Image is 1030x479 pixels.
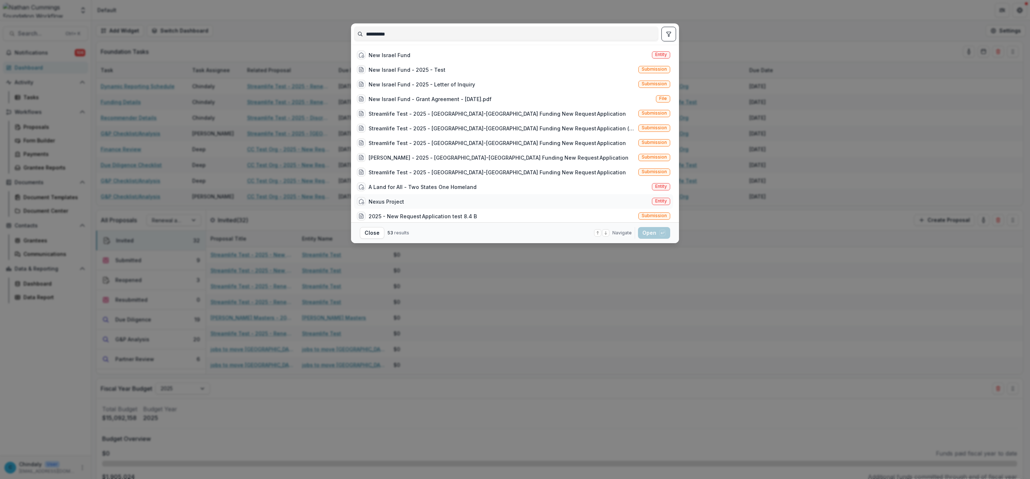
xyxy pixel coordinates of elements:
button: toggle filters [661,27,676,41]
div: New Israel Fund - 2025 - Letter of Inquiry [369,81,475,88]
span: Submission [642,140,667,145]
button: Close [360,227,384,239]
div: Streamlife Test - 2025 - [GEOGRAPHIC_DATA]-[GEOGRAPHIC_DATA] Funding New Request Application [369,139,626,147]
button: Open [638,227,670,239]
div: New Israel Fund - 2025 - Test [369,66,445,74]
div: New Israel Fund [369,51,410,59]
span: Entity [655,198,667,204]
span: 53 [387,230,393,235]
div: New Israel Fund - Grant Agreement - [DATE].pdf [369,95,492,103]
span: Entity [655,52,667,57]
span: Entity [655,184,667,189]
span: Submission [642,111,667,116]
span: File [659,96,667,101]
div: Streamlife Test - 2025 - [GEOGRAPHIC_DATA]-[GEOGRAPHIC_DATA] Funding New Request Application [369,110,626,118]
div: [PERSON_NAME] - 2025 - [GEOGRAPHIC_DATA]-[GEOGRAPHIC_DATA] Funding New Request Application [369,154,628,161]
div: Nexus Project [369,198,404,205]
div: Streamlife Test - 2025 - [GEOGRAPHIC_DATA]-[GEOGRAPHIC_DATA] Funding New Request Application (tes... [369,125,635,132]
span: Navigate [612,230,632,236]
span: Submission [642,81,667,86]
span: Submission [642,125,667,130]
div: Streamlife Test - 2025 - [GEOGRAPHIC_DATA]-[GEOGRAPHIC_DATA] Funding New Request Application [369,168,626,176]
span: results [394,230,409,235]
span: Submission [642,169,667,174]
span: Submission [642,67,667,72]
span: Submission [642,213,667,218]
div: 2025 - New Request Application test 8.4 B [369,212,477,220]
span: Submission [642,155,667,160]
div: A Land for All - Two States One Homeland [369,183,477,191]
